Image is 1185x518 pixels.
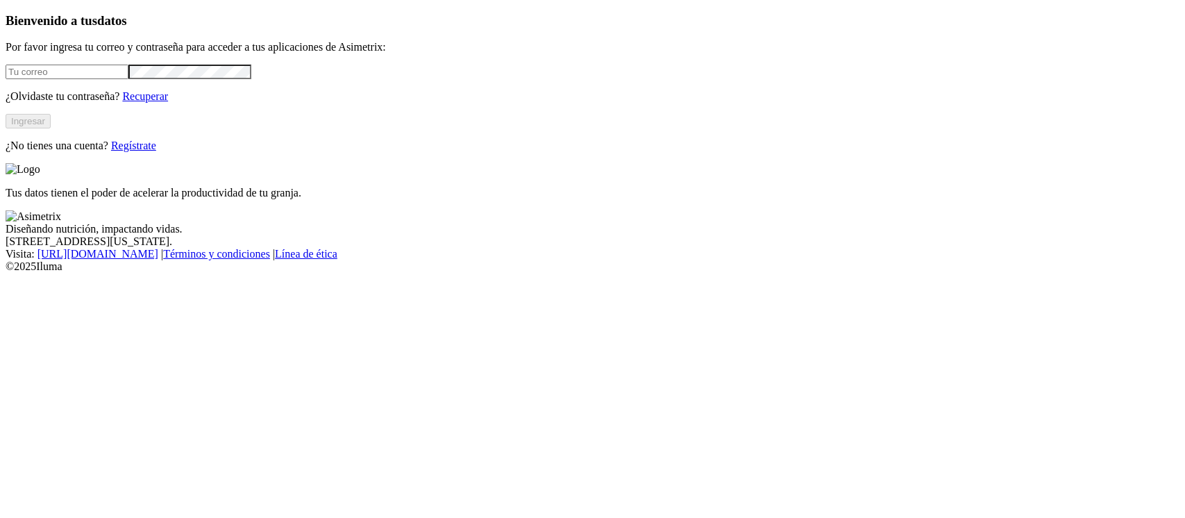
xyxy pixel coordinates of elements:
span: datos [97,13,127,28]
h3: Bienvenido a tus [6,13,1179,28]
button: Ingresar [6,114,51,128]
img: Asimetrix [6,210,61,223]
p: Tus datos tienen el poder de acelerar la productividad de tu granja. [6,187,1179,199]
a: [URL][DOMAIN_NAME] [37,248,158,260]
p: ¿No tienes una cuenta? [6,140,1179,152]
div: Diseñando nutrición, impactando vidas. [6,223,1179,235]
input: Tu correo [6,65,128,79]
a: Recuperar [122,90,168,102]
div: Visita : | | [6,248,1179,260]
a: Regístrate [111,140,156,151]
div: [STREET_ADDRESS][US_STATE]. [6,235,1179,248]
p: ¿Olvidaste tu contraseña? [6,90,1179,103]
img: Logo [6,163,40,176]
a: Términos y condiciones [163,248,270,260]
div: © 2025 Iluma [6,260,1179,273]
p: Por favor ingresa tu correo y contraseña para acceder a tus aplicaciones de Asimetrix: [6,41,1179,53]
a: Línea de ética [275,248,337,260]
